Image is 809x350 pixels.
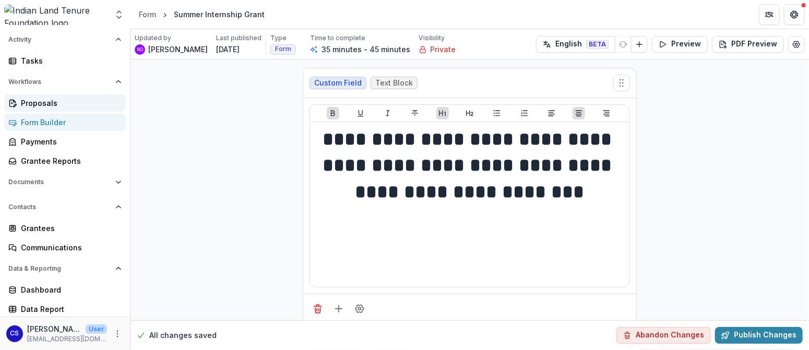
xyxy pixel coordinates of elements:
span: Form [275,45,291,53]
a: Communications [4,239,126,256]
button: Get Help [784,4,805,25]
div: Grantee Reports [21,155,117,166]
button: Open entity switcher [112,4,126,25]
p: [EMAIL_ADDRESS][DOMAIN_NAME] [27,334,107,344]
span: Text Block [375,79,413,88]
span: Custom Field [314,79,362,88]
button: Bold [327,107,339,119]
p: 35 minutes - 45 minutes [322,44,410,55]
button: Italicize [382,107,394,119]
div: Communications [21,242,117,253]
a: Form [135,7,160,22]
button: Add field [330,300,347,317]
img: Indian Land Tenure Foundation logo [4,4,108,25]
p: [PERSON_NAME] [148,44,208,55]
button: Field Settings [351,300,368,317]
button: Align Left [545,107,558,119]
button: Strike [409,107,421,119]
button: Underline [354,107,367,119]
button: Align Right [600,107,613,119]
button: Add Language [631,36,648,53]
button: Heading 1 [436,107,449,119]
nav: breadcrumb [135,7,269,22]
p: Updated by [135,33,171,43]
p: Last published [216,33,261,43]
p: All changes saved [149,330,217,341]
div: Summer Internship Grant [174,9,265,20]
div: Grantees [21,223,117,234]
p: User [86,324,107,334]
a: Tasks [4,52,126,69]
button: Open Workflows [4,74,126,90]
div: Nicole Olson [137,47,143,52]
a: Payments [4,133,126,150]
div: Tasks [21,55,117,66]
p: [PERSON_NAME] [27,323,81,334]
div: Proposals [21,98,117,108]
div: Caitlin Spence [10,330,19,337]
a: Proposals [4,94,126,112]
button: PDF Preview [712,36,784,53]
button: Align Center [573,107,585,119]
button: Partners [759,4,780,25]
button: Bullet List [491,107,503,119]
p: [DATE] [216,44,240,55]
button: Delete field [310,300,326,317]
a: Form Builder [4,114,126,131]
button: Open Activity [4,31,126,48]
button: Preview [652,36,708,53]
button: Ordered List [518,107,531,119]
div: Payments [21,136,117,147]
p: Type [270,33,287,43]
p: Private [430,44,456,55]
div: Form Builder [21,117,117,128]
span: Contacts [8,203,111,211]
button: Open Documents [4,174,126,190]
a: Grantee Reports [4,152,126,170]
button: English BETA [536,36,615,53]
span: Activity [8,36,111,43]
p: Visibility [419,33,445,43]
button: Heading 2 [463,107,476,119]
div: Form [139,9,156,20]
p: Time to complete [310,33,365,43]
span: Documents [8,178,111,186]
button: Refresh Translation [615,36,632,53]
a: Grantees [4,220,126,237]
button: Edit Form Settings [788,36,805,53]
button: Publish Changes [715,327,803,344]
span: Workflows [8,78,111,86]
button: Open Contacts [4,199,126,215]
button: Open Data & Reporting [4,260,126,277]
button: More [111,328,124,340]
button: Abandon Changes [616,327,711,344]
a: Data Report [4,300,126,318]
a: Dashboard [4,281,126,298]
span: Data & Reporting [8,265,111,272]
button: Move field [613,75,630,91]
div: Dashboard [21,284,117,295]
div: Data Report [21,304,117,315]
